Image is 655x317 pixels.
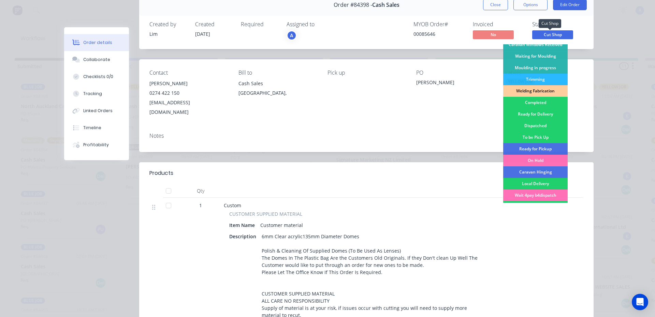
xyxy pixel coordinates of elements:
div: Trimming [503,74,568,85]
div: Invoiced [473,21,524,28]
div: Description [229,231,259,241]
div: Ready for Pickup [503,143,568,155]
div: Linked Orders [83,108,113,114]
div: Item Name [229,220,258,230]
div: PO [416,70,494,76]
button: Tracking [64,85,129,102]
div: Contact [149,70,228,76]
div: [PERSON_NAME] [149,79,228,88]
div: Profitability [83,142,109,148]
button: Checklists 0/0 [64,68,129,85]
div: Status [532,21,583,28]
div: [PERSON_NAME] [416,79,494,88]
div: Assigned to [287,21,355,28]
div: Wait 4pay b4dispatch [503,190,568,201]
div: Local Delivery on Board [503,201,568,213]
span: Custom [224,202,241,209]
div: Open Intercom Messenger [632,294,648,310]
div: Cut Shop [539,19,561,28]
div: Lim [149,30,187,37]
span: CUSTOMER SUPPLIED MATERIAL [229,210,302,217]
div: Created [195,21,233,28]
div: Created by [149,21,187,28]
div: Local Delivery [503,178,568,190]
div: Timeline [83,125,101,131]
div: Required [241,21,278,28]
div: Ready for Delivery [503,108,568,120]
button: Cut Shop [532,30,573,41]
div: To be Pick Up [503,132,568,143]
button: Timeline [64,119,129,136]
div: Welding Fabrication [503,85,568,97]
div: Cash Sales[GEOGRAPHIC_DATA], [238,79,317,101]
span: 1 [199,202,202,209]
div: [EMAIL_ADDRESS][DOMAIN_NAME] [149,98,228,117]
div: Bill to [238,70,317,76]
div: Checklists 0/0 [83,74,113,80]
span: Order #84398 - [334,2,372,8]
div: On Hold [503,155,568,166]
div: Customer material [258,220,306,230]
div: Collaborate [83,57,110,63]
div: Order details [83,40,112,46]
span: No [473,30,514,39]
div: Qty [180,184,221,198]
div: Caravan Hinging [503,166,568,178]
button: Collaborate [64,51,129,68]
div: 0274 422 150 [149,88,228,98]
span: Cash Sales [372,2,399,8]
div: Products [149,169,173,177]
button: A [287,30,297,41]
div: Cash Sales [238,79,317,88]
div: Completed [503,97,568,108]
div: Caravan Windows Received [503,39,568,50]
div: 00085646 [413,30,465,37]
div: Waiting for Moulding [503,50,568,62]
div: [GEOGRAPHIC_DATA], [238,88,317,98]
div: MYOB Order # [413,21,465,28]
div: Moulding in progress [503,62,568,74]
div: Pick up [327,70,406,76]
div: Notes [149,133,583,139]
span: [DATE] [195,31,210,37]
button: Order details [64,34,129,51]
button: Profitability [64,136,129,153]
div: Dispatched [503,120,568,132]
div: Tracking [83,91,102,97]
span: Cut Shop [532,30,573,39]
div: [PERSON_NAME]0274 422 150[EMAIL_ADDRESS][DOMAIN_NAME] [149,79,228,117]
button: Linked Orders [64,102,129,119]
